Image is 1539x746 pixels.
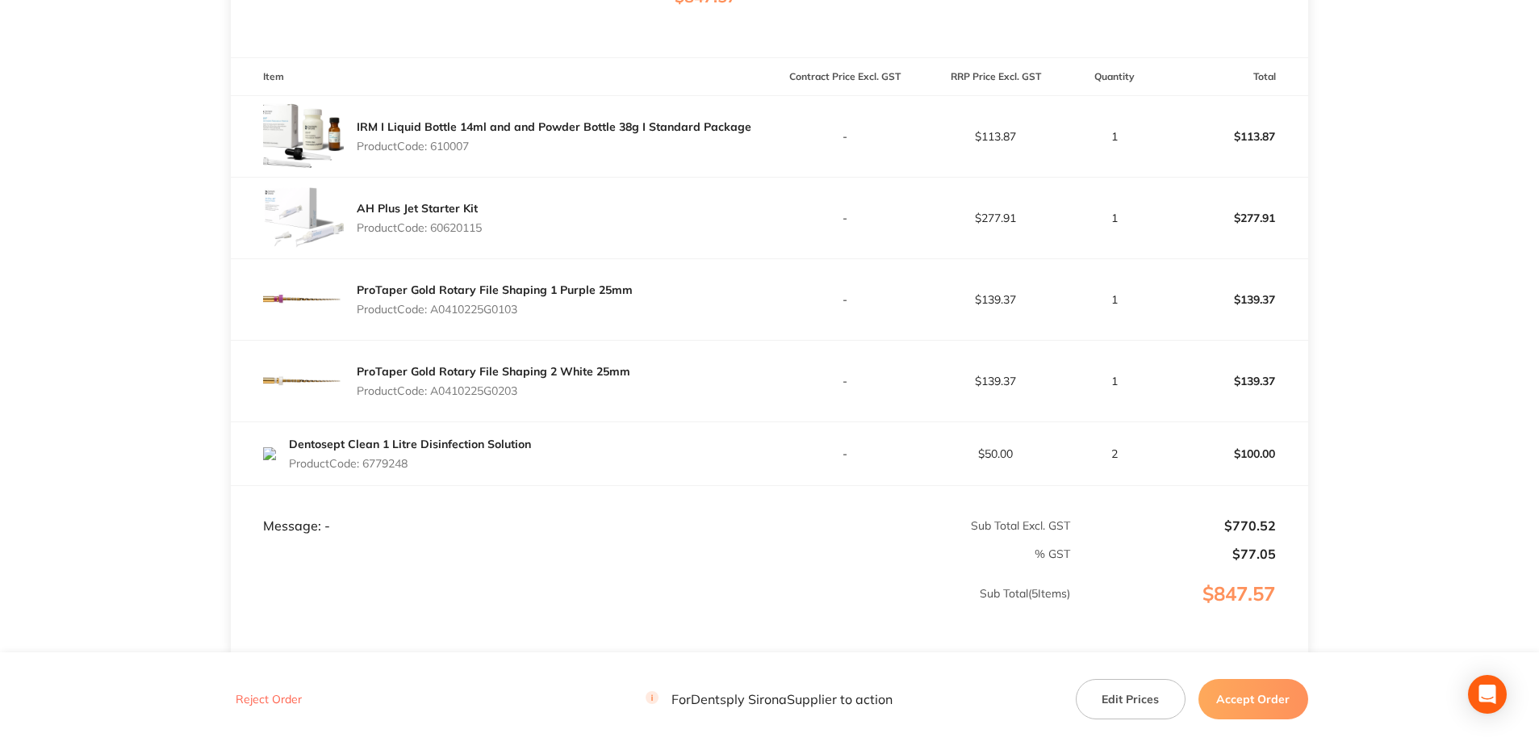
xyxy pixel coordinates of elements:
th: Total [1157,58,1308,96]
th: Item [231,58,769,96]
th: Quantity [1071,58,1157,96]
p: $139.37 [921,375,1070,388]
p: - [770,375,919,388]
p: $139.37 [921,293,1070,306]
button: Accept Order [1198,679,1308,719]
p: $277.91 [921,212,1070,224]
button: Edit Prices [1076,679,1186,719]
p: $50.00 [921,447,1070,460]
img: OHdydzNlZg [263,341,344,421]
p: $770.52 [1072,518,1276,533]
p: Sub Total Excl. GST [770,519,1070,532]
p: % GST [232,547,1070,560]
p: Sub Total ( 5 Items) [232,587,1070,632]
p: - [770,293,919,306]
p: Product Code: A0410225G0103 [357,303,633,316]
p: Product Code: A0410225G0203 [357,384,630,397]
p: - [770,130,919,143]
p: - [770,447,919,460]
td: Message: - [231,485,769,534]
p: 1 [1072,375,1156,388]
p: 1 [1072,293,1156,306]
a: AH Plus Jet Starter Kit [357,201,478,216]
p: For Dentsply Sirona Supplier to action [646,692,893,707]
p: 1 [1072,130,1156,143]
p: - [770,212,919,224]
img: MHBhNmw2aA [263,178,344,258]
p: Product Code: 60620115 [357,221,482,234]
div: Open Intercom Messenger [1468,675,1507,714]
a: ProTaper Gold Rotary File Shaping 1 Purple 25mm [357,283,633,297]
th: RRP Price Excl. GST [920,58,1071,96]
p: $77.05 [1072,547,1276,561]
img: a3hqMmVxbQ [263,447,276,460]
p: $100.00 [1158,434,1307,473]
p: $847.57 [1072,583,1307,638]
img: eThoejcxOA [263,259,344,340]
p: Product Code: 610007 [357,140,751,153]
p: $113.87 [921,130,1070,143]
a: Dentosept Clean 1 Litre Disinfection Solution [289,437,531,451]
p: 1 [1072,212,1156,224]
a: IRM I Liquid Bottle 14ml and and Powder Bottle 38g I Standard Package [357,119,751,134]
p: $277.91 [1158,199,1307,237]
img: a2FnYTc4Yg [263,96,344,177]
button: Reject Order [231,693,307,707]
th: Contract Price Excl. GST [769,58,920,96]
p: $139.37 [1158,280,1307,319]
p: Product Code: 6779248 [289,457,531,470]
p: 2 [1072,447,1156,460]
p: $139.37 [1158,362,1307,400]
a: ProTaper Gold Rotary File Shaping 2 White 25mm [357,364,630,379]
p: $113.87 [1158,117,1307,156]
